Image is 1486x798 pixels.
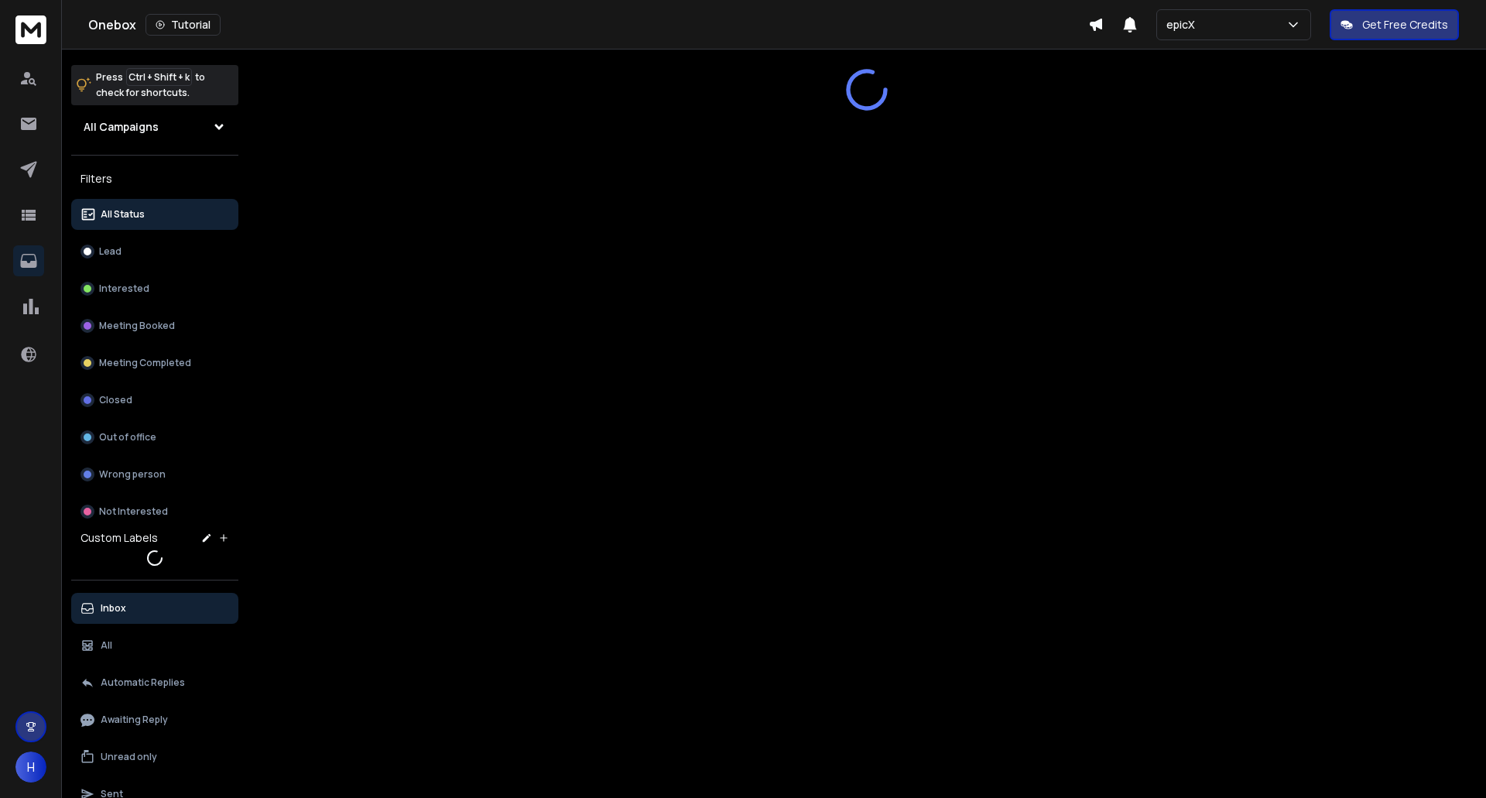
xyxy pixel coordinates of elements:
p: Wrong person [99,468,166,481]
p: Meeting Completed [99,357,191,369]
button: All [71,630,238,661]
button: Wrong person [71,459,238,490]
p: All [101,639,112,652]
button: Get Free Credits [1330,9,1459,40]
p: All Status [101,208,145,221]
p: Lead [99,245,122,258]
p: Interested [99,283,149,295]
p: Meeting Booked [99,320,175,332]
button: Interested [71,273,238,304]
p: Automatic Replies [101,676,185,689]
button: Closed [71,385,238,416]
button: H [15,752,46,783]
h3: Filters [71,168,238,190]
h1: All Campaigns [84,119,159,135]
p: Awaiting Reply [101,714,168,726]
p: Get Free Credits [1362,17,1448,33]
button: Unread only [71,741,238,772]
div: Onebox [88,14,1088,36]
p: Inbox [101,602,126,615]
button: All Campaigns [71,111,238,142]
button: Meeting Completed [71,348,238,378]
button: Lead [71,236,238,267]
button: Tutorial [146,14,221,36]
p: Not Interested [99,505,168,518]
button: Not Interested [71,496,238,527]
span: Ctrl + Shift + k [126,68,192,86]
p: Out of office [99,431,156,444]
button: Meeting Booked [71,310,238,341]
button: Out of office [71,422,238,453]
p: Closed [99,394,132,406]
p: epicX [1166,17,1201,33]
button: All Status [71,199,238,230]
button: Awaiting Reply [71,704,238,735]
p: Unread only [101,751,157,763]
h3: Custom Labels [80,530,158,546]
button: Automatic Replies [71,667,238,698]
button: Inbox [71,593,238,624]
p: Press to check for shortcuts. [96,70,205,101]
